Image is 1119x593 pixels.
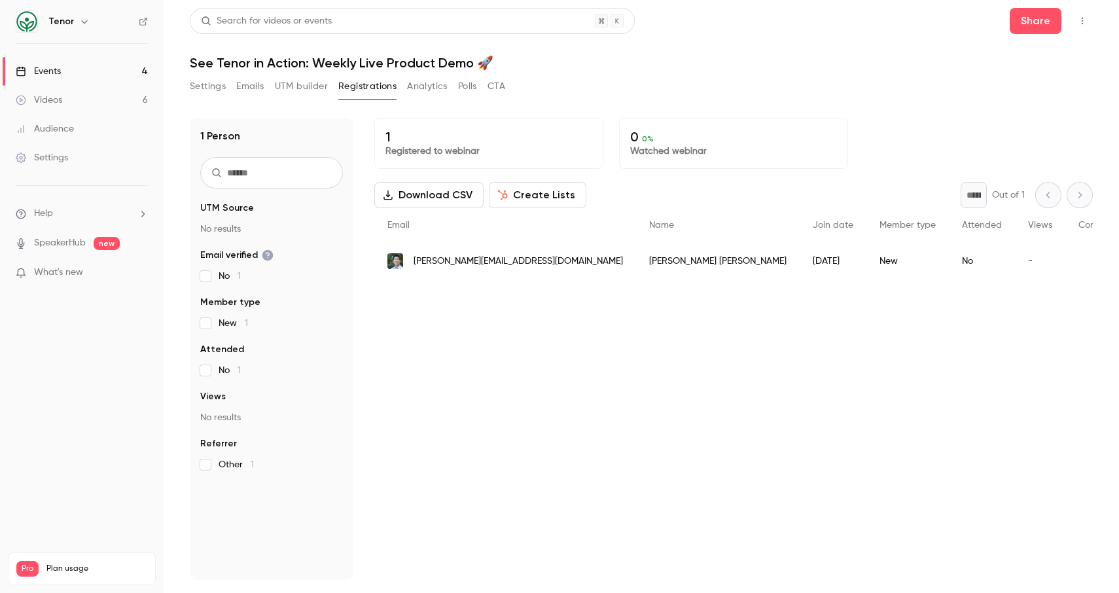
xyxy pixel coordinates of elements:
span: Member type [200,296,260,309]
div: - [1015,243,1065,279]
p: Watched webinar [630,145,837,158]
h1: 1 Person [200,128,240,144]
p: 0 [630,129,837,145]
div: Search for videos or events [201,14,332,28]
span: What's new [34,266,83,279]
p: 1 [385,129,592,145]
div: [DATE] [800,243,866,279]
span: UTM Source [200,202,254,215]
span: No [219,364,241,377]
button: Analytics [407,76,448,97]
span: [PERSON_NAME][EMAIL_ADDRESS][DOMAIN_NAME] [414,255,623,268]
button: Download CSV [374,182,484,208]
p: Registered to webinar [385,145,592,158]
h6: Tenor [48,15,74,28]
span: Name [649,221,674,230]
div: Audience [16,122,74,135]
p: No results [200,223,343,236]
div: Events [16,65,61,78]
span: Attended [200,343,244,356]
button: Share [1010,8,1061,34]
span: 1 [238,366,241,375]
p: No results [200,411,343,424]
img: Tenor [16,11,37,32]
span: No [219,270,241,283]
button: Emails [236,76,264,97]
button: CTA [488,76,505,97]
div: Settings [16,151,68,164]
iframe: Noticeable Trigger [132,267,148,279]
span: Plan usage [46,564,147,574]
div: New [866,243,949,279]
span: Help [34,207,53,221]
p: Out of 1 [992,189,1025,202]
li: help-dropdown-opener [16,207,148,221]
div: [PERSON_NAME] [PERSON_NAME] [636,243,800,279]
button: Registrations [338,76,397,97]
span: Referrer [200,437,237,450]
span: Views [200,390,226,403]
h1: See Tenor in Action: Weekly Live Product Demo 🚀 [190,55,1093,71]
span: 0 % [642,134,654,143]
button: Settings [190,76,226,97]
span: Attended [962,221,1002,230]
img: ivanhlee.com [387,253,403,269]
div: No [949,243,1015,279]
span: 1 [238,272,241,281]
span: Other [219,458,254,471]
span: New [219,317,248,330]
span: new [94,237,120,250]
span: 1 [245,319,248,328]
section: facet-groups [200,202,343,471]
a: SpeakerHub [34,236,86,250]
span: Views [1028,221,1052,230]
button: Create Lists [489,182,586,208]
button: UTM builder [275,76,328,97]
span: Member type [879,221,936,230]
span: Email [387,221,410,230]
span: Join date [813,221,853,230]
span: Pro [16,561,39,577]
span: 1 [251,460,254,469]
span: Email verified [200,249,274,262]
button: Polls [458,76,477,97]
div: Videos [16,94,62,107]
